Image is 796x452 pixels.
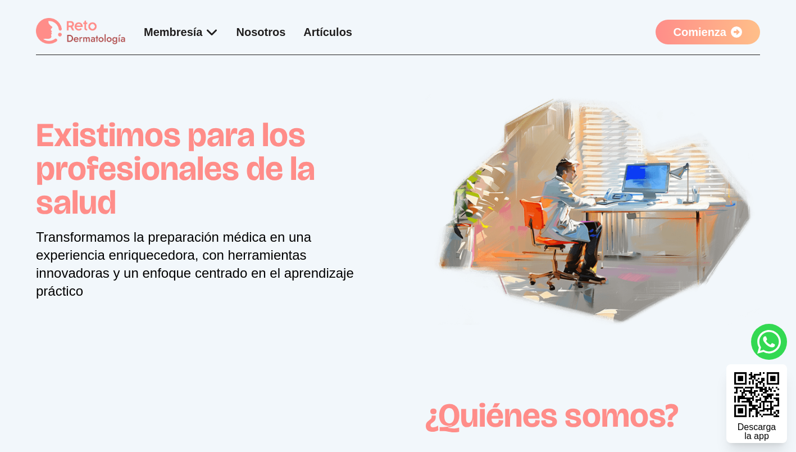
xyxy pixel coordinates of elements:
a: whatsapp button [751,324,787,360]
div: Membresía [144,24,219,40]
p: Transformamos la preparación médica en una experiencia enriquecedora, con herramientas innovadora... [36,228,371,300]
img: App [425,91,761,326]
a: Nosotros [236,26,286,38]
h1: ¿Quiénes somos? [425,399,761,432]
div: Descarga la app [738,423,776,441]
img: logo Reto dermatología [36,18,126,46]
h1: Existimos para los profesionales de la salud [36,118,371,219]
a: Comienza [656,20,760,44]
a: Artículos [303,26,352,38]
